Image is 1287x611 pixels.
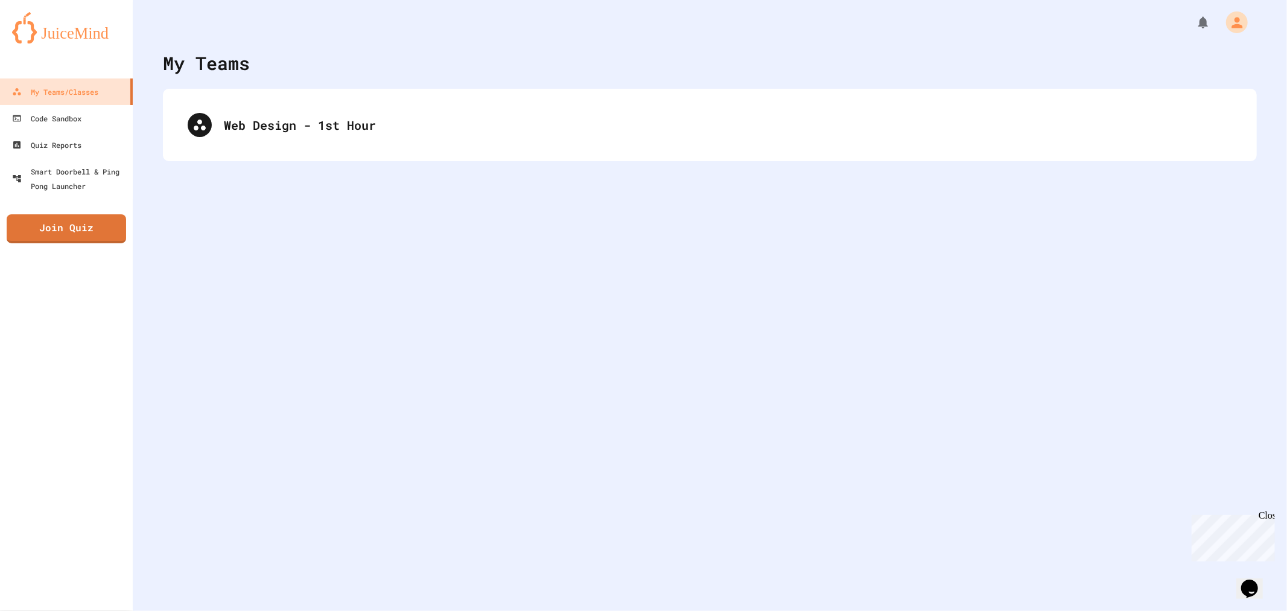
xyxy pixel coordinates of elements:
[12,164,128,193] div: Smart Doorbell & Ping Pong Launcher
[163,50,250,77] div: My Teams
[12,12,121,43] img: logo-orange.svg
[5,5,83,77] div: Chat with us now!Close
[1236,563,1275,599] iframe: chat widget
[1174,12,1213,33] div: My Notifications
[12,85,98,99] div: My Teams/Classes
[1213,8,1251,36] div: My Account
[7,214,126,243] a: Join Quiz
[1187,510,1275,561] iframe: chat widget
[12,138,81,152] div: Quiz Reports
[12,111,81,126] div: Code Sandbox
